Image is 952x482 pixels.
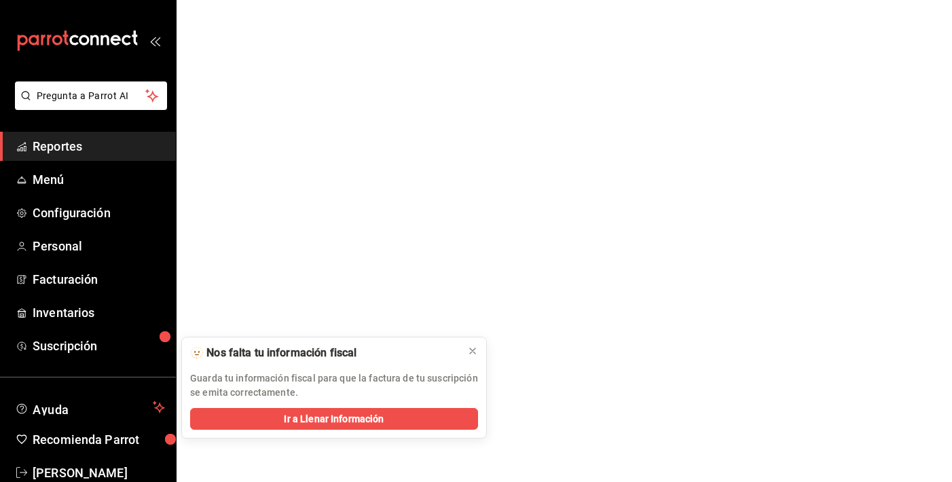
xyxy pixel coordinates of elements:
[15,81,167,110] button: Pregunta a Parrot AI
[190,346,456,360] div: 🫥 Nos falta tu información fiscal
[33,303,165,322] span: Inventarios
[190,371,478,400] p: Guarda tu información fiscal para que la factura de tu suscripción se emita correctamente.
[33,337,165,355] span: Suscripción
[37,89,146,103] span: Pregunta a Parrot AI
[149,35,160,46] button: open_drawer_menu
[284,412,384,426] span: Ir a Llenar Información
[33,204,165,222] span: Configuración
[10,98,167,113] a: Pregunta a Parrot AI
[33,237,165,255] span: Personal
[33,430,165,449] span: Recomienda Parrot
[33,137,165,155] span: Reportes
[33,399,147,415] span: Ayuda
[33,170,165,189] span: Menú
[190,408,478,430] button: Ir a Llenar Información
[33,270,165,289] span: Facturación
[33,464,165,482] span: [PERSON_NAME]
